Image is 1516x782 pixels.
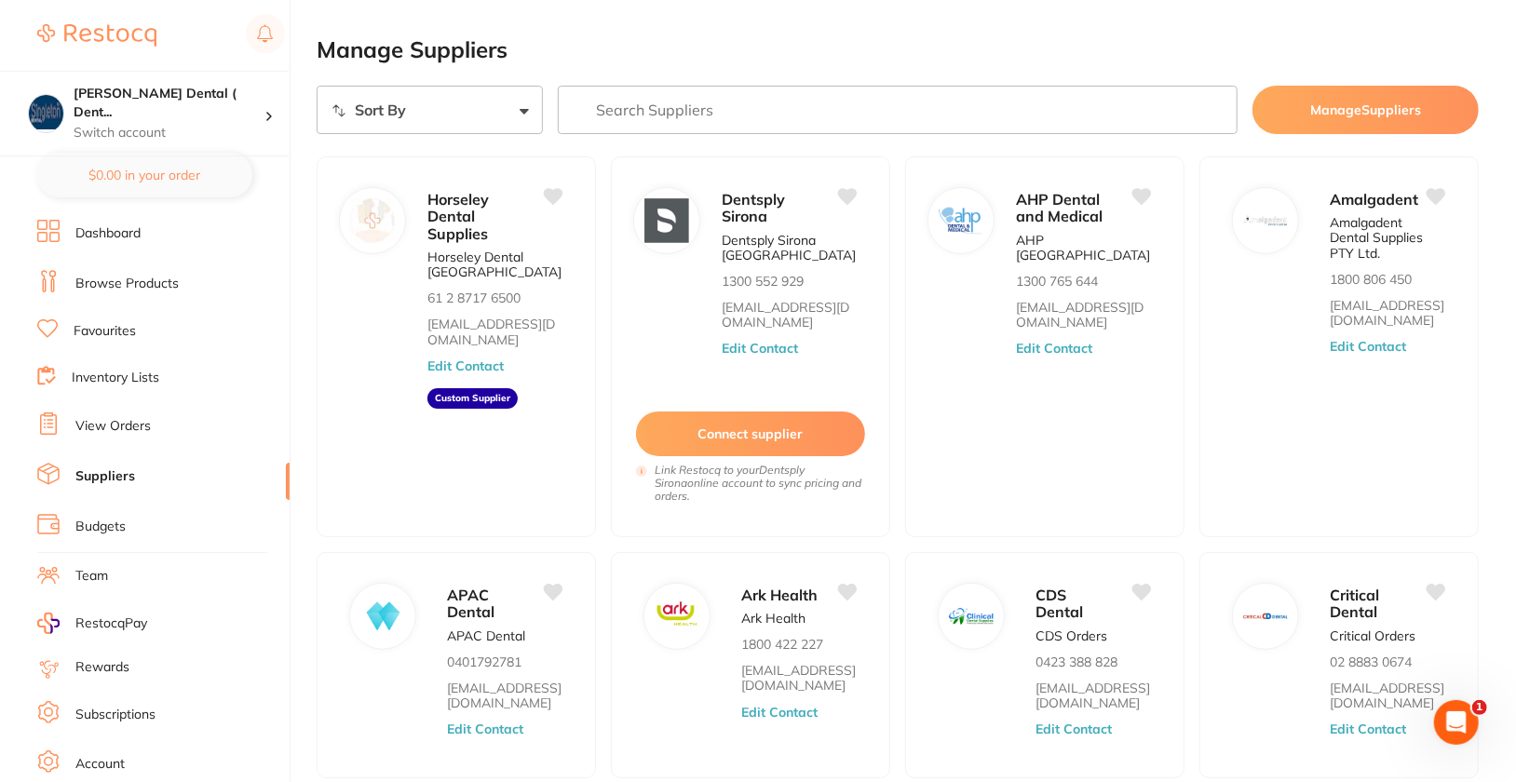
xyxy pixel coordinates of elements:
[1243,594,1288,639] img: Critical Dental
[722,190,785,225] span: Dentsply Sirona
[1330,654,1412,669] p: 02 8883 0674
[1330,298,1444,328] a: [EMAIL_ADDRESS][DOMAIN_NAME]
[1252,86,1479,134] button: ManageSuppliers
[722,274,804,289] p: 1300 552 929
[447,721,523,736] button: Edit Contact
[75,467,135,486] a: Suppliers
[37,613,60,634] img: RestocqPay
[1434,700,1479,745] iframe: Intercom live chat
[447,628,525,643] p: APAC Dental
[1035,721,1112,736] button: Edit Contact
[350,198,395,243] img: Horseley Dental Supplies
[1330,339,1406,354] button: Edit Contact
[1016,300,1150,330] a: [EMAIL_ADDRESS][DOMAIN_NAME]
[949,594,994,639] img: CDS Dental
[741,663,856,693] a: [EMAIL_ADDRESS][DOMAIN_NAME]
[1330,215,1444,260] p: Amalgadent Dental Supplies PTY Ltd.
[447,586,494,621] span: APAC Dental
[1016,233,1150,263] p: AHP [GEOGRAPHIC_DATA]
[427,358,504,373] button: Edit Contact
[75,614,147,633] span: RestocqPay
[655,464,865,502] i: Link Restocq to your Dentsply Sirona online account to sync pricing and orders.
[427,388,518,409] aside: Custom Supplier
[37,14,156,57] a: Restocq Logo
[1243,198,1288,243] img: Amalgadent
[655,594,699,639] img: Ark Health
[1330,628,1415,643] p: Critical Orders
[1016,190,1103,225] span: AHP Dental and Medical
[74,322,136,341] a: Favourites
[427,290,521,305] p: 61 2 8717 6500
[939,198,983,243] img: AHP Dental and Medical
[1035,654,1117,669] p: 0423 388 828
[722,300,856,330] a: [EMAIL_ADDRESS][DOMAIN_NAME]
[722,233,856,263] p: Dentsply Sirona [GEOGRAPHIC_DATA]
[1035,628,1107,643] p: CDS Orders
[75,658,129,677] a: Rewards
[427,317,562,346] a: [EMAIL_ADDRESS][DOMAIN_NAME]
[75,518,126,536] a: Budgets
[75,275,179,293] a: Browse Products
[636,411,865,456] button: Connect supplier
[1035,586,1083,621] span: CDS Dental
[1330,721,1406,736] button: Edit Contact
[1016,274,1098,289] p: 1300 765 644
[75,224,141,243] a: Dashboard
[37,613,147,634] a: RestocqPay
[447,654,521,669] p: 0401792781
[29,95,63,129] img: Singleton Dental ( DentalTown 8 Pty Ltd)
[1035,681,1150,710] a: [EMAIL_ADDRESS][DOMAIN_NAME]
[360,594,405,639] img: APAC Dental
[741,586,818,604] span: Ark Health
[72,369,159,387] a: Inventory Lists
[317,37,1479,63] h2: Manage Suppliers
[1472,700,1487,715] span: 1
[722,341,798,356] button: Edit Contact
[1330,681,1444,710] a: [EMAIL_ADDRESS][DOMAIN_NAME]
[427,249,562,279] p: Horseley Dental [GEOGRAPHIC_DATA]
[1330,272,1412,287] p: 1800 806 450
[558,86,1238,134] input: Search Suppliers
[1016,341,1092,356] button: Edit Contact
[37,24,156,47] img: Restocq Logo
[74,124,264,142] p: Switch account
[75,706,156,724] a: Subscriptions
[74,85,264,121] h4: Singleton Dental ( DentalTown 8 Pty Ltd)
[644,198,689,243] img: Dentsply Sirona
[75,755,125,774] a: Account
[741,611,805,626] p: Ark Health
[741,705,818,720] button: Edit Contact
[741,637,823,652] p: 1800 422 227
[427,190,489,243] span: Horseley Dental Supplies
[37,153,252,197] button: $0.00 in your order
[447,681,562,710] a: [EMAIL_ADDRESS][DOMAIN_NAME]
[1330,190,1418,209] span: Amalgadent
[75,417,151,436] a: View Orders
[1330,586,1379,621] span: Critical Dental
[75,567,108,586] a: Team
